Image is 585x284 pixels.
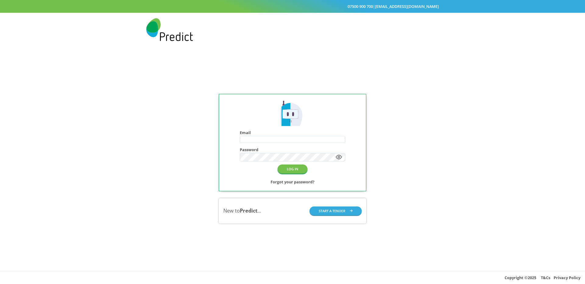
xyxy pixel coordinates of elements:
a: 07500 900 700 [348,4,373,9]
b: Predict [240,207,257,214]
a: Privacy Policy [554,275,580,280]
a: [EMAIL_ADDRESS][DOMAIN_NAME] [375,4,439,9]
h4: Password [240,147,345,152]
img: Predict Mobile [278,100,307,128]
div: New to ... [223,207,261,214]
button: START A TENDER [310,206,362,215]
a: Forgot your password? [271,178,314,185]
a: T&Cs [541,275,550,280]
div: | [146,3,439,10]
h4: Email [240,130,345,135]
img: Predict Mobile [146,18,193,41]
button: LOG IN [278,165,307,173]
